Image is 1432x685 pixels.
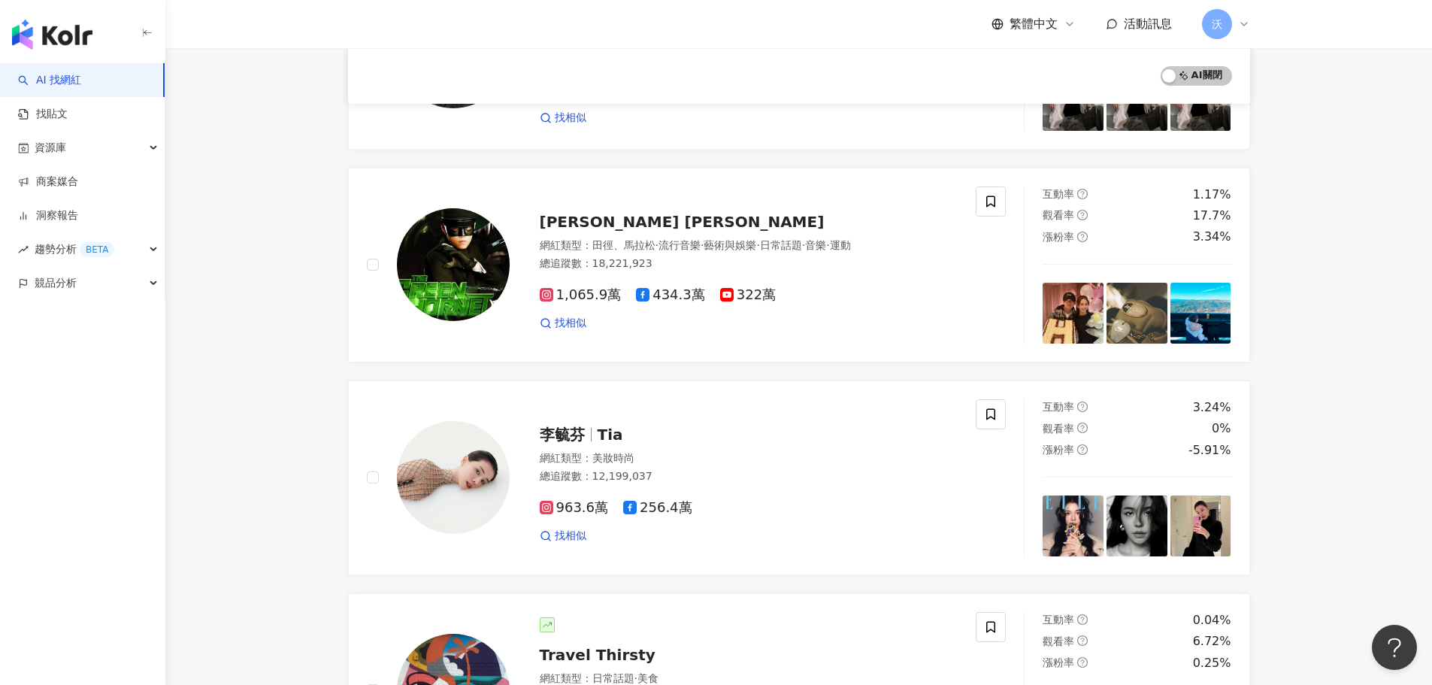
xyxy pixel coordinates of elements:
[1170,496,1231,556] img: post-image
[1077,614,1088,625] span: question-circle
[1124,17,1172,31] span: 活動訊息
[397,421,510,534] img: KOL Avatar
[598,426,623,444] span: Tia
[540,426,585,444] span: 李毓芬
[540,646,655,664] span: Travel Thirsty
[1043,614,1074,626] span: 互動率
[1107,283,1167,344] img: post-image
[555,529,586,544] span: 找相似
[18,107,68,122] a: 找貼文
[636,287,705,303] span: 434.3萬
[540,256,958,271] div: 總追蹤數 ： 18,221,923
[1077,402,1088,412] span: question-circle
[1043,209,1074,221] span: 觀看率
[1193,399,1231,416] div: 3.24%
[1043,188,1074,200] span: 互動率
[658,239,701,251] span: 流行音樂
[830,239,851,251] span: 運動
[623,500,692,516] span: 256.4萬
[18,208,78,223] a: 洞察報告
[637,672,658,684] span: 美食
[1010,16,1058,32] span: 繁體中文
[720,287,776,303] span: 322萬
[1043,496,1104,556] img: post-image
[592,452,634,464] span: 美妝時尚
[1077,210,1088,220] span: question-circle
[540,287,622,303] span: 1,065.9萬
[540,451,958,466] div: 網紅類型 ：
[18,73,81,88] a: searchAI 找網紅
[1077,189,1088,199] span: question-circle
[756,239,759,251] span: ·
[1043,401,1074,413] span: 互動率
[802,239,805,251] span: ·
[35,232,114,266] span: 趨勢分析
[348,380,1250,575] a: KOL Avatar李毓芬Tia網紅類型：美妝時尚總追蹤數：12,199,037963.6萬256.4萬找相似互動率question-circle3.24%觀看率question-circle0...
[592,672,634,684] span: 日常話題
[540,529,586,544] a: 找相似
[1043,231,1074,243] span: 漲粉率
[592,239,655,251] span: 田徑、馬拉松
[540,316,586,331] a: 找相似
[18,244,29,255] span: rise
[555,316,586,331] span: 找相似
[1170,283,1231,344] img: post-image
[1043,635,1074,647] span: 觀看率
[1077,444,1088,455] span: question-circle
[540,111,586,126] a: 找相似
[35,131,66,165] span: 資源庫
[540,213,825,231] span: [PERSON_NAME] [PERSON_NAME]
[634,672,637,684] span: ·
[540,238,958,253] div: 網紅類型 ：
[540,469,958,484] div: 總追蹤數 ： 12,199,037
[18,174,78,189] a: 商案媒合
[1193,186,1231,203] div: 1.17%
[1043,283,1104,344] img: post-image
[655,239,658,251] span: ·
[397,208,510,321] img: KOL Avatar
[1043,444,1074,456] span: 漲粉率
[1193,229,1231,245] div: 3.34%
[1193,208,1231,224] div: 17.7%
[805,239,826,251] span: 音樂
[704,239,756,251] span: 藝術與娛樂
[1077,657,1088,668] span: question-circle
[1043,656,1074,668] span: 漲粉率
[701,239,704,251] span: ·
[12,20,92,50] img: logo
[1212,420,1231,437] div: 0%
[555,111,586,126] span: 找相似
[1188,442,1231,459] div: -5.91%
[1077,232,1088,242] span: question-circle
[1193,612,1231,629] div: 0.04%
[1077,635,1088,646] span: question-circle
[540,500,609,516] span: 963.6萬
[1043,423,1074,435] span: 觀看率
[826,239,829,251] span: ·
[1193,655,1231,671] div: 0.25%
[348,168,1250,362] a: KOL Avatar[PERSON_NAME] [PERSON_NAME]網紅類型：田徑、馬拉松·流行音樂·藝術與娛樂·日常話題·音樂·運動總追蹤數：18,221,9231,065.9萬434....
[1212,16,1222,32] span: 沃
[35,266,77,300] span: 競品分析
[1193,633,1231,650] div: 6.72%
[80,242,114,257] div: BETA
[760,239,802,251] span: 日常話題
[1077,423,1088,433] span: question-circle
[1372,625,1417,670] iframe: Help Scout Beacon - Open
[1107,496,1167,556] img: post-image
